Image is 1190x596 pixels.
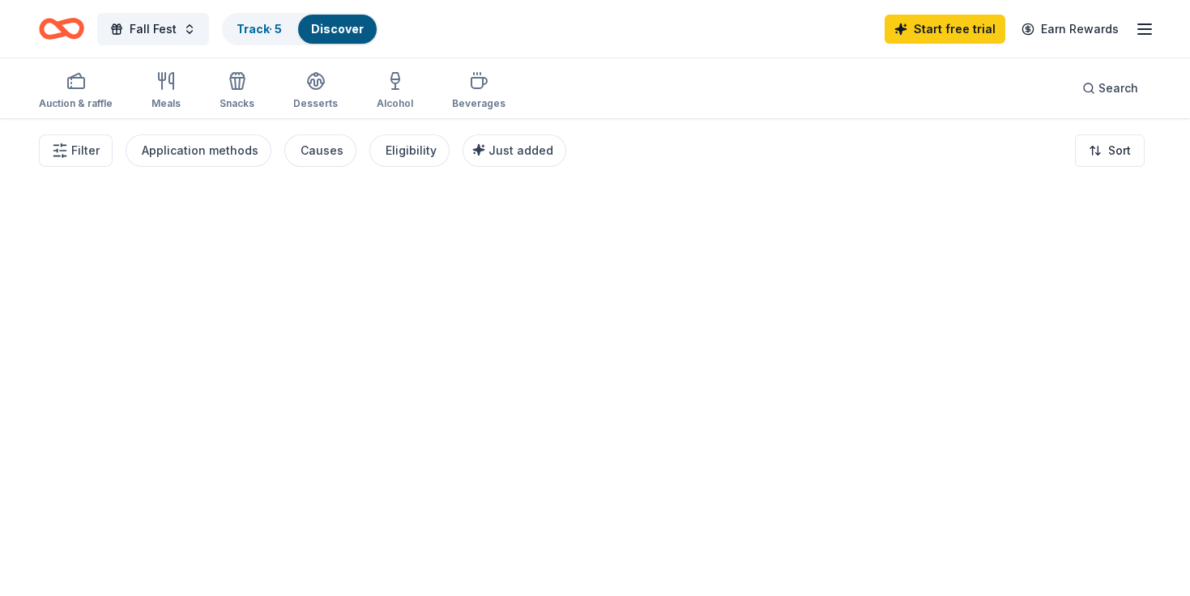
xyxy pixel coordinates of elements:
span: Sort [1108,141,1131,160]
button: Fall Fest [97,13,209,45]
button: Eligibility [369,134,450,167]
div: Meals [151,97,181,110]
div: Auction & raffle [39,97,113,110]
button: Snacks [220,65,254,118]
button: Search [1069,72,1151,104]
button: Application methods [126,134,271,167]
button: Just added [463,134,566,167]
a: Discover [311,22,364,36]
button: Causes [284,134,356,167]
button: Beverages [452,65,505,118]
span: Fall Fest [130,19,177,39]
div: Desserts [293,97,338,110]
div: Snacks [220,97,254,110]
button: Meals [151,65,181,118]
button: Auction & raffle [39,65,113,118]
button: Filter [39,134,113,167]
a: Home [39,10,84,48]
a: Track· 5 [237,22,282,36]
div: Eligibility [386,141,437,160]
span: Filter [71,141,100,160]
button: Desserts [293,65,338,118]
div: Alcohol [377,97,413,110]
a: Earn Rewards [1012,15,1128,44]
div: Causes [301,141,343,160]
span: Search [1098,79,1138,98]
button: Sort [1075,134,1145,167]
button: Track· 5Discover [222,13,378,45]
button: Alcohol [377,65,413,118]
div: Application methods [142,141,258,160]
a: Start free trial [885,15,1005,44]
span: Just added [488,143,553,157]
div: Beverages [452,97,505,110]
